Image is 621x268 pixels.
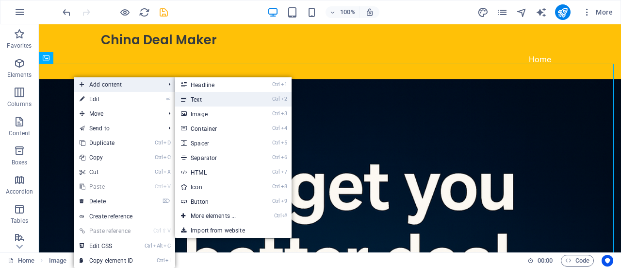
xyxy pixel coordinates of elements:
[155,154,163,161] i: Ctrl
[340,6,356,18] h6: 100%
[74,165,139,179] a: CtrlXCut
[281,110,287,117] i: 3
[74,239,139,253] a: CtrlAltCEdit CSS
[157,257,164,264] i: Ctrl
[61,7,72,18] i: Undo: Change Button design (Ctrl+Z)
[8,255,34,267] a: Click to cancel selection. Double-click to open Pages
[557,7,568,18] i: Publish
[61,6,72,18] button: undo
[74,179,139,194] a: CtrlVPaste
[272,154,280,161] i: Ctrl
[602,255,613,267] button: Usercentrics
[582,7,613,17] span: More
[162,228,166,234] i: ⇧
[11,217,28,225] p: Tables
[272,96,280,102] i: Ctrl
[175,121,255,136] a: Ctrl4Container
[74,253,139,268] a: CtrlICopy element ID
[538,255,553,267] span: 00 00
[477,7,489,18] i: Design (Ctrl+Alt+Y)
[565,255,589,267] span: Code
[145,243,152,249] i: Ctrl
[119,6,131,18] button: Click here to leave preview mode and continue editing
[158,6,169,18] button: save
[175,92,255,107] a: Ctrl2Text
[155,169,163,175] i: Ctrl
[536,6,547,18] button: text_generator
[163,198,170,204] i: ⌦
[74,107,161,121] span: Move
[272,198,280,204] i: Ctrl
[7,71,32,79] p: Elements
[175,194,255,209] a: Ctrl9Button
[281,96,287,102] i: 2
[281,183,287,190] i: 8
[163,243,170,249] i: C
[7,100,32,108] p: Columns
[544,257,546,264] span: :
[74,77,161,92] span: Add content
[561,255,594,267] button: Code
[516,7,527,18] i: Navigator
[74,92,139,107] a: ⏎Edit
[49,255,66,267] span: Click to select. Double-click to edit
[272,81,280,88] i: Ctrl
[175,136,255,150] a: Ctrl5Spacer
[167,228,170,234] i: V
[282,213,287,219] i: ⏎
[516,6,528,18] button: navigator
[155,183,163,190] i: Ctrl
[281,154,287,161] i: 6
[536,7,547,18] i: AI Writer
[281,140,287,146] i: 5
[175,209,255,223] a: Ctrl⏎More elements ...
[163,154,170,161] i: C
[175,165,255,179] a: Ctrl7HTML
[153,228,161,234] i: Ctrl
[74,136,139,150] a: CtrlDDuplicate
[138,6,150,18] button: reload
[175,77,255,92] a: Ctrl1Headline
[281,198,287,204] i: 9
[175,150,255,165] a: Ctrl6Separator
[281,125,287,131] i: 4
[272,140,280,146] i: Ctrl
[175,107,255,121] a: Ctrl3Image
[272,183,280,190] i: Ctrl
[527,255,553,267] h6: Session time
[158,7,169,18] i: Save (Ctrl+S)
[155,140,163,146] i: Ctrl
[281,169,287,175] i: 7
[163,169,170,175] i: X
[272,125,280,131] i: Ctrl
[578,4,617,20] button: More
[281,81,287,88] i: 1
[175,179,255,194] a: Ctrl8Icon
[74,194,139,209] a: ⌦Delete
[274,213,282,219] i: Ctrl
[74,121,161,136] a: Send to
[497,6,508,18] button: pages
[49,255,66,267] nav: breadcrumb
[74,150,139,165] a: CtrlCCopy
[497,7,508,18] i: Pages (Ctrl+Alt+S)
[272,110,280,117] i: Ctrl
[272,169,280,175] i: Ctrl
[365,8,374,17] i: On resize automatically adjust zoom level to fit chosen device.
[326,6,360,18] button: 100%
[12,159,28,166] p: Boxes
[165,257,170,264] i: I
[139,7,150,18] i: Reload page
[74,209,175,224] a: Create reference
[163,183,170,190] i: V
[166,96,170,102] i: ⏎
[175,223,292,238] a: Import from website
[9,129,30,137] p: Content
[477,6,489,18] button: design
[7,42,32,50] p: Favorites
[163,140,170,146] i: D
[74,224,139,238] a: Ctrl⇧VPaste reference
[153,243,163,249] i: Alt
[555,4,571,20] button: publish
[6,188,33,196] p: Accordion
